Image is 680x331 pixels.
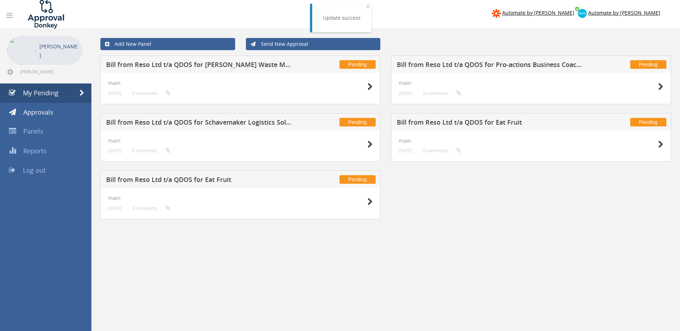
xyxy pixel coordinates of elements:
[492,9,501,18] img: zapier-logomark.png
[339,118,376,126] span: Pending
[100,38,235,50] a: Add New Panel
[323,14,361,21] div: Update success
[246,38,381,50] a: Send New Approval
[23,108,53,116] span: Approvals
[108,91,122,96] small: [DATE]
[23,166,46,174] span: Log out
[108,80,373,86] h4: main
[397,119,585,128] h5: Bill from Reso Ltd t/a QDOS for Eat Fruit
[399,80,664,86] h4: main
[132,206,170,211] small: 0 comments...
[23,147,47,155] span: Reports
[106,119,294,128] h5: Bill from Reso Ltd t/a QDOS for Schavemaker Logistics Solutions
[20,69,81,75] span: [PERSON_NAME][EMAIL_ADDRESS][DOMAIN_NAME]
[108,195,373,201] h4: main
[630,60,666,69] span: Pending
[108,148,122,153] small: [DATE]
[399,138,664,144] h4: main
[397,61,585,70] h5: Bill from Reso Ltd t/a QDOS for Pro-actions Business Coaching and Support Limited
[578,9,587,18] img: xero-logo.png
[23,88,58,97] span: My Pending
[108,206,122,211] small: [DATE]
[423,148,461,153] small: 0 comments...
[339,175,376,184] span: Pending
[399,91,412,96] small: [DATE]
[108,138,373,144] h4: main
[399,148,412,153] small: [DATE]
[588,9,660,16] span: Automate by [PERSON_NAME]
[23,127,43,135] span: Panels
[366,1,370,11] span: ×
[423,91,461,96] small: 0 comments...
[106,176,294,185] h5: Bill from Reso Ltd t/a QDOS for Eat Fruit
[132,148,170,153] small: 0 comments...
[502,9,574,16] span: Automate by [PERSON_NAME]
[132,91,170,96] small: 0 comments...
[39,42,79,60] p: [PERSON_NAME]
[339,60,376,69] span: Pending
[106,61,294,70] h5: Bill from Reso Ltd t/a QDOS for [PERSON_NAME] Waste Management Plc
[630,118,666,126] span: Pending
